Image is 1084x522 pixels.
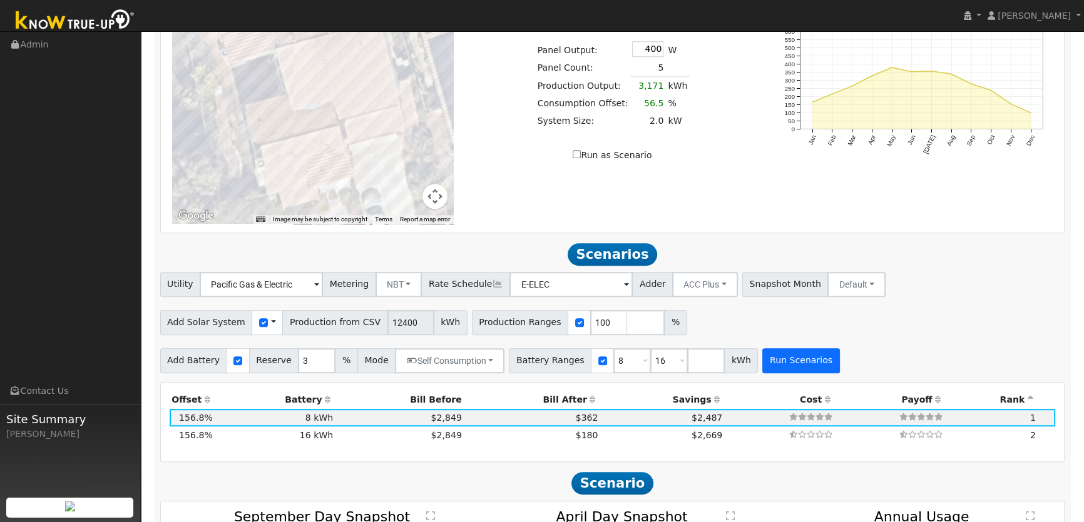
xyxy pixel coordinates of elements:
span: Scenario [571,472,653,494]
span: [PERSON_NAME] [998,11,1071,21]
circle: onclick="" [970,83,973,85]
span: Production Ranges [472,310,568,335]
img: Google [175,208,217,224]
text: Dec [1025,134,1036,147]
span: kWh [434,310,468,335]
span: $362 [576,413,598,423]
text: 250 [784,85,795,92]
span: Battery Ranges [509,348,591,373]
input: Select a Rate Schedule [509,272,633,297]
span: 2 [1030,430,1036,440]
button: NBT [376,272,422,297]
input: Run as Scenario [573,150,581,158]
text: 550 [784,36,795,43]
a: Report a map error [400,216,450,223]
img: Know True-Up [9,7,141,35]
span: $2,849 [431,413,462,423]
text:  [726,511,735,521]
td: Panel Count: [535,59,630,77]
text: [DATE] [922,134,936,154]
td: 8 kWh [215,409,335,426]
span: Rate Schedule [421,272,510,297]
span: Scenarios [568,243,657,266]
span: % [664,310,687,335]
td: Panel Output: [535,39,630,59]
span: $2,849 [431,430,462,440]
td: W [666,39,690,59]
text: Aug [946,134,956,147]
span: Payoff [901,394,932,404]
td: 5 [630,59,666,77]
span: 156.8% [179,430,213,440]
td: kW [666,113,690,130]
text: Oct [986,134,996,146]
text: 150 [784,101,795,108]
td: kWh [666,77,690,95]
text: Nov [1005,134,1016,147]
span: $180 [576,430,598,440]
circle: onclick="" [891,66,893,69]
td: % [666,95,690,113]
text: 350 [784,69,795,76]
label: Run as Scenario [573,149,652,162]
span: 1 [1030,413,1036,423]
span: Add Battery [160,348,227,373]
a: Terms (opens in new tab) [375,216,392,223]
text: Jan [807,134,817,146]
th: Bill Before [335,391,464,409]
circle: onclick="" [990,89,993,92]
td: 16 kWh [215,426,335,444]
span: Image may be subject to copyright [273,216,367,223]
button: Default [827,272,886,297]
div: [PERSON_NAME] [6,428,134,441]
span: Add Solar System [160,310,253,335]
span: $2,669 [692,430,722,440]
span: Production from CSV [282,310,387,335]
circle: onclick="" [930,70,933,73]
td: 3,171 [630,77,666,95]
text: 300 [784,77,795,84]
circle: onclick="" [831,93,833,95]
span: Metering [322,272,376,297]
text: Jun [906,134,917,146]
span: Reserve [249,348,299,373]
button: ACC Plus [672,272,738,297]
text: 400 [784,61,795,68]
text:  [426,511,435,521]
circle: onclick="" [911,71,913,73]
td: Production Output: [535,77,630,95]
span: Adder [632,272,673,297]
text: 200 [784,93,795,100]
text: 500 [784,44,795,51]
text: Apr [866,134,877,146]
span: Utility [160,272,201,297]
td: Consumption Offset: [535,95,630,113]
circle: onclick="" [811,101,814,103]
span: kWh [724,348,758,373]
circle: onclick="" [851,85,853,88]
circle: onclick="" [1010,103,1012,105]
text:  [1026,511,1035,521]
img: retrieve [65,501,75,511]
span: % [335,348,357,373]
text: 100 [784,109,795,116]
span: Snapshot Month [742,272,829,297]
button: Map camera controls [422,184,447,209]
text: Feb [826,134,837,147]
text: 0 [791,126,795,133]
circle: onclick="" [950,73,953,75]
span: $2,487 [692,413,722,423]
text: 450 [784,53,795,59]
th: Battery [215,391,335,409]
span: Site Summary [6,411,134,428]
span: 156.8% [179,413,213,423]
th: Bill After [464,391,600,409]
button: Self Consumption [395,348,504,373]
circle: onclick="" [1030,112,1032,114]
button: Keyboard shortcuts [256,215,265,224]
td: 56.5 [630,95,666,113]
text: Mar [846,134,857,147]
text: 50 [787,118,795,124]
text: Sep [965,134,976,147]
td: 2.0 [630,113,666,130]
